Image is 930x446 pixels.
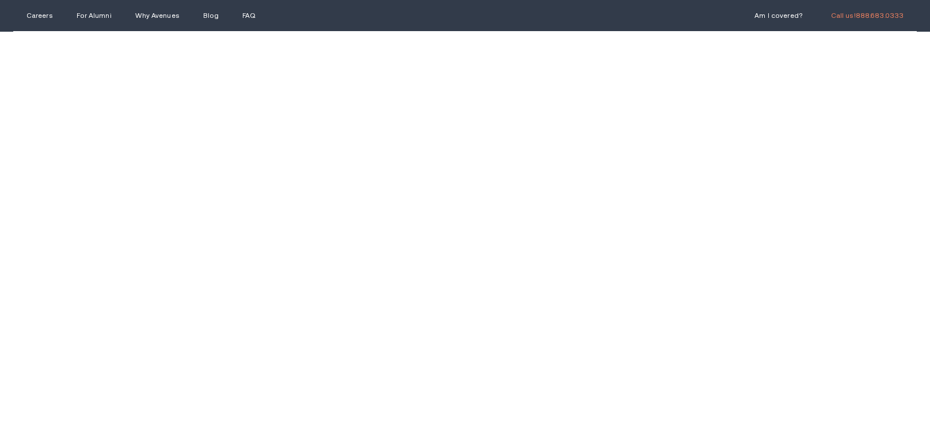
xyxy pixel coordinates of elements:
[203,12,219,19] a: Blog
[831,12,904,19] a: Call us!888.683.0333
[856,12,904,19] span: 888.683.0333
[26,12,53,19] a: Careers
[242,12,256,19] a: FAQ
[77,12,112,19] a: For Alumni
[135,12,180,19] a: Why Avenues
[754,12,803,19] a: Am I covered?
